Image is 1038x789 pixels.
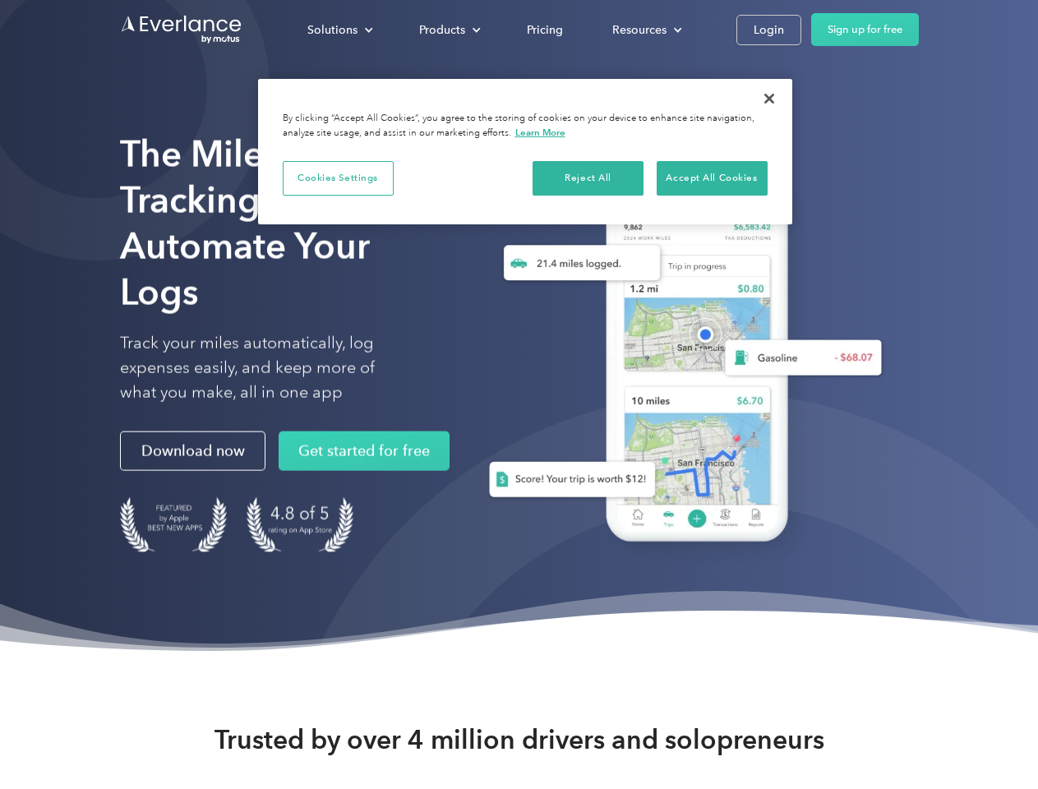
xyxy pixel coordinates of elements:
a: Download now [120,431,265,471]
button: Reject All [533,161,644,196]
button: Close [751,81,787,117]
div: Login [754,20,784,40]
div: By clicking “Accept All Cookies”, you agree to the storing of cookies on your device to enhance s... [283,112,768,141]
div: Products [419,20,465,40]
div: Solutions [307,20,358,40]
button: Accept All Cookies [657,161,768,196]
div: Solutions [291,16,386,44]
a: Login [736,15,801,45]
div: Pricing [527,20,563,40]
button: Cookies Settings [283,161,394,196]
a: Sign up for free [811,13,919,46]
img: Badge for Featured by Apple Best New Apps [120,497,227,552]
img: 4.9 out of 5 stars on the app store [247,497,353,552]
div: Resources [612,20,667,40]
strong: Trusted by over 4 million drivers and solopreneurs [215,723,824,756]
p: Track your miles automatically, log expenses easily, and keep more of what you make, all in one app [120,331,413,405]
a: Get started for free [279,431,450,471]
div: Resources [596,16,695,44]
a: Go to homepage [120,14,243,45]
a: Pricing [510,16,579,44]
div: Products [403,16,494,44]
div: Cookie banner [258,79,792,224]
div: Privacy [258,79,792,224]
img: Everlance, mileage tracker app, expense tracking app [463,156,895,566]
a: More information about your privacy, opens in a new tab [515,127,565,138]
